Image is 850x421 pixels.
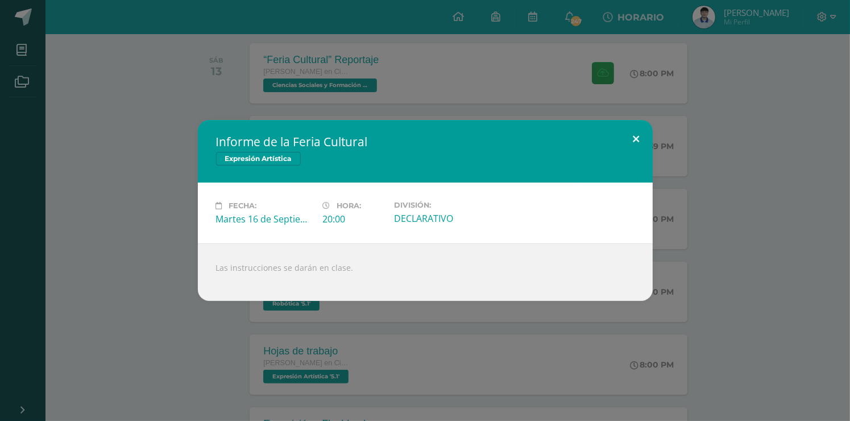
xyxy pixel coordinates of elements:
[337,201,362,210] span: Hora:
[198,243,653,301] div: Las instrucciones se darán en clase.
[620,120,653,159] button: Close (Esc)
[216,213,314,225] div: Martes 16 de Septiembre
[323,213,385,225] div: 20:00
[394,212,492,225] div: DECLARATIVO
[216,134,635,150] h2: Informe de la Feria Cultural
[216,152,301,166] span: Expresión Artística
[229,201,257,210] span: Fecha:
[394,201,492,209] label: División:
